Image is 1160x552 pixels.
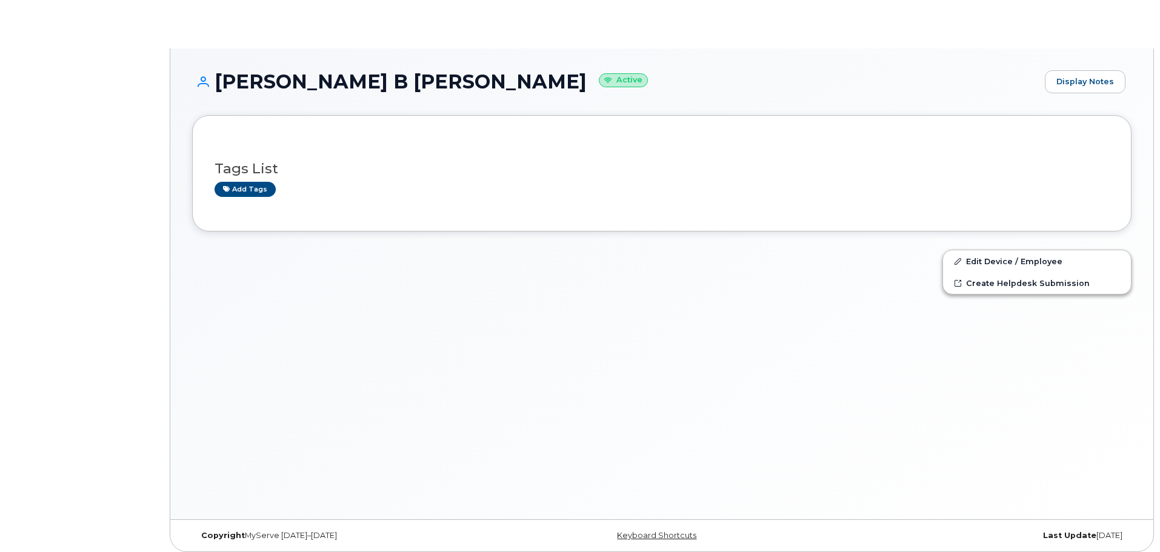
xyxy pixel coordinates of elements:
div: [DATE] [818,531,1132,540]
h1: [PERSON_NAME] B [PERSON_NAME] [192,71,1039,92]
div: MyServe [DATE]–[DATE] [192,531,505,540]
a: Keyboard Shortcuts [617,531,696,540]
a: Add tags [215,182,276,197]
h3: Tags List [215,161,1109,176]
a: Display Notes [1045,70,1125,93]
strong: Copyright [201,531,245,540]
strong: Last Update [1043,531,1096,540]
a: Edit Device / Employee [943,250,1131,272]
small: Active [599,73,648,87]
a: Create Helpdesk Submission [943,272,1131,294]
